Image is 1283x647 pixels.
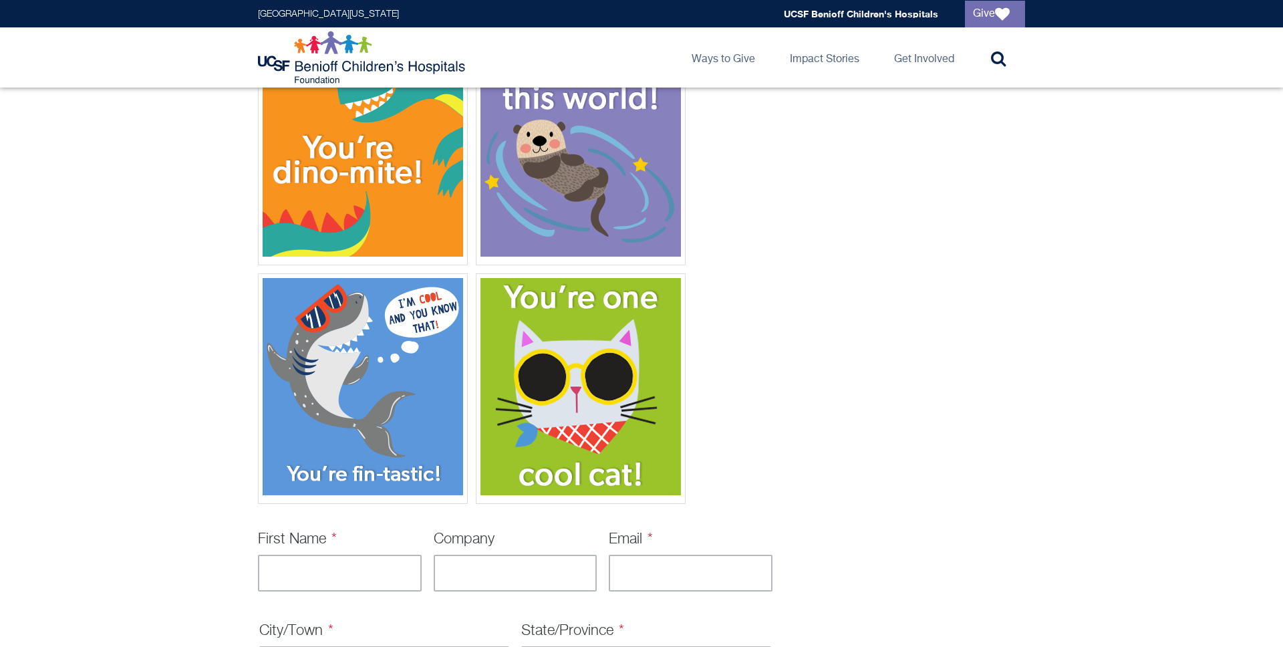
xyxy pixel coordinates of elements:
label: First Name [258,532,337,547]
img: Cat [480,278,681,495]
label: State/Province [521,624,624,638]
div: Cat [476,273,686,504]
label: Company [434,532,494,547]
label: City/Town [259,624,333,638]
img: Logo for UCSF Benioff Children's Hospitals Foundation [258,31,468,84]
a: UCSF Benioff Children's Hospitals [784,8,938,19]
a: Get Involved [883,27,965,88]
a: Ways to Give [681,27,766,88]
a: Give [965,1,1025,27]
img: Otter [480,39,681,257]
a: Impact Stories [779,27,870,88]
div: Dinosaur [258,35,468,265]
img: Dinosaur [263,39,463,257]
label: Email [609,532,653,547]
a: [GEOGRAPHIC_DATA][US_STATE] [258,9,399,19]
img: Shark [263,278,463,495]
div: Otter [476,35,686,265]
div: Shark [258,273,468,504]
